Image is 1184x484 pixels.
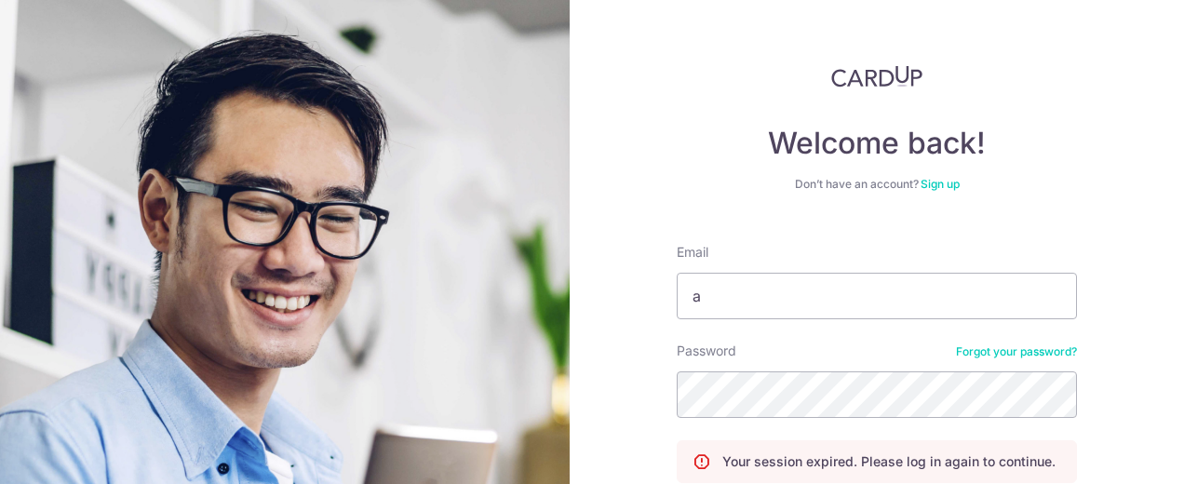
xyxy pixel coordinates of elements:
a: Sign up [921,177,960,191]
label: Password [677,342,736,360]
p: Your session expired. Please log in again to continue. [722,452,1056,471]
div: Don’t have an account? [677,177,1077,192]
label: Email [677,243,708,262]
a: Forgot your password? [956,344,1077,359]
h4: Welcome back! [677,125,1077,162]
img: CardUp Logo [831,65,922,87]
input: Enter your Email [677,273,1077,319]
